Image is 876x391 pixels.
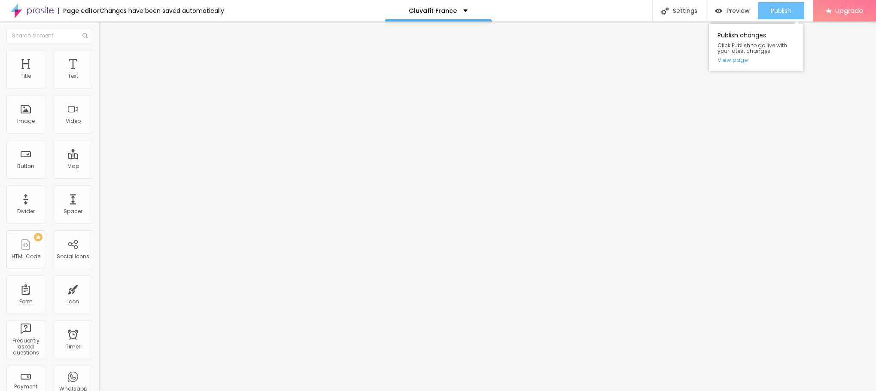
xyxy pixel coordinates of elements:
img: Icone [661,7,669,15]
div: Image [17,118,35,124]
p: Gluvafit France [409,8,457,14]
iframe: Editor [99,21,876,391]
div: Icon [67,299,79,305]
div: Timer [66,344,80,350]
span: Click Publish to go live with your latest changes. [718,43,795,54]
img: view-1.svg [715,7,722,15]
div: Form [19,299,33,305]
div: Divider [17,208,35,214]
div: Video [66,118,81,124]
div: Publish changes [709,24,803,71]
span: Publish [771,7,791,14]
div: Frequently asked questions [9,338,43,356]
input: Search element [6,28,92,43]
img: Icone [82,33,88,38]
div: Title [21,73,31,79]
div: Spacer [64,208,82,214]
div: Map [67,163,79,169]
a: View page [718,57,795,63]
span: Upgrade [835,7,863,14]
button: Preview [706,2,758,19]
div: Text [68,73,78,79]
span: Preview [727,7,749,14]
div: HTML Code [12,254,40,260]
div: Button [17,163,34,169]
div: Changes have been saved automatically [100,8,224,14]
button: Publish [758,2,804,19]
div: Page editor [58,8,100,14]
div: Social Icons [57,254,89,260]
